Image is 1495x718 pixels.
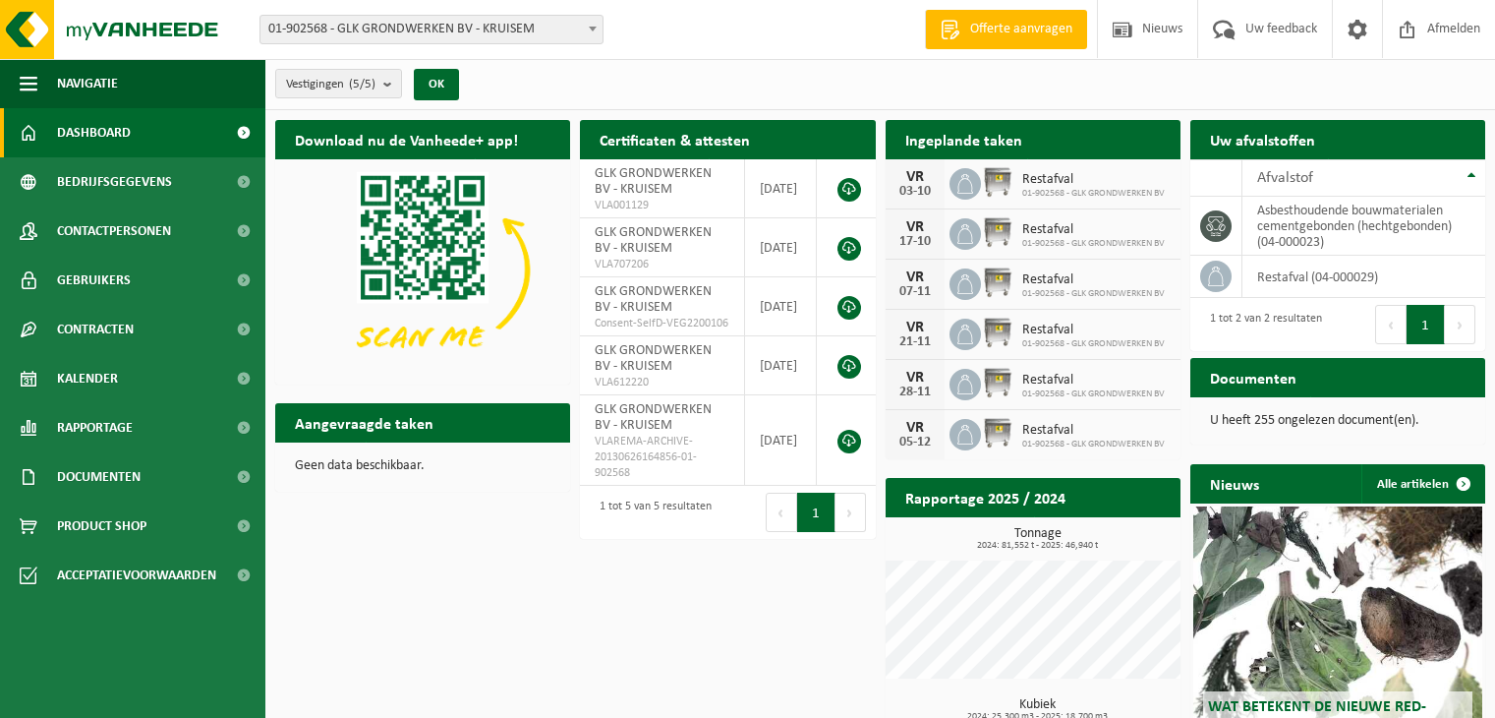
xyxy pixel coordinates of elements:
[580,120,770,158] h2: Certificaten & attesten
[1022,373,1165,389] span: Restafval
[835,493,866,532] button: Next
[595,198,729,213] span: VLA001129
[895,219,935,235] div: VR
[895,269,935,285] div: VR
[1022,323,1165,338] span: Restafval
[981,416,1014,449] img: WB-1100-GAL-GY-02
[895,541,1180,551] span: 2024: 81,552 t - 2025: 46,940 t
[1190,464,1279,503] h2: Nieuws
[1022,222,1165,238] span: Restafval
[895,335,935,349] div: 21-11
[925,10,1087,49] a: Offerte aanvragen
[349,78,375,90] count: (5/5)
[595,343,712,374] span: GLK GRONDWERKEN BV - KRUISEM
[286,70,375,99] span: Vestigingen
[590,491,712,534] div: 1 tot 5 van 5 resultaten
[275,69,402,98] button: Vestigingen(5/5)
[57,305,134,354] span: Contracten
[895,169,935,185] div: VR
[745,159,817,218] td: [DATE]
[595,257,729,272] span: VLA707206
[1022,338,1165,350] span: 01-902568 - GLK GRONDWERKEN BV
[895,320,935,335] div: VR
[595,284,712,315] span: GLK GRONDWERKEN BV - KRUISEM
[595,166,712,197] span: GLK GRONDWERKEN BV - KRUISEM
[895,285,935,299] div: 07-11
[1022,172,1165,188] span: Restafval
[895,235,935,249] div: 17-10
[1242,197,1485,256] td: asbesthoudende bouwmaterialen cementgebonden (hechtgebonden) (04-000023)
[895,436,935,449] div: 05-12
[1022,423,1165,439] span: Restafval
[414,69,459,100] button: OK
[275,120,538,158] h2: Download nu de Vanheede+ app!
[57,59,118,108] span: Navigatie
[275,159,570,381] img: Download de VHEPlus App
[259,15,604,44] span: 01-902568 - GLK GRONDWERKEN BV - KRUISEM
[1200,303,1322,346] div: 1 tot 2 van 2 resultaten
[1034,516,1179,556] a: Bekijk rapportage
[965,20,1077,39] span: Offerte aanvragen
[57,403,133,452] span: Rapportage
[895,185,935,199] div: 03-10
[1022,439,1165,450] span: 01-902568 - GLK GRONDWERKEN BV
[595,434,729,481] span: VLAREMA-ARCHIVE-20130626164856-01-902568
[981,316,1014,349] img: WB-1100-GAL-GY-02
[745,218,817,277] td: [DATE]
[1022,238,1165,250] span: 01-902568 - GLK GRONDWERKEN BV
[1022,272,1165,288] span: Restafval
[895,386,935,399] div: 28-11
[57,256,131,305] span: Gebruikers
[1257,170,1313,186] span: Afvalstof
[1022,288,1165,300] span: 01-902568 - GLK GRONDWERKEN BV
[57,502,146,551] span: Product Shop
[595,316,729,331] span: Consent-SelfD-VEG2200106
[57,551,216,600] span: Acceptatievoorwaarden
[981,266,1014,299] img: WB-1100-GAL-GY-02
[981,366,1014,399] img: WB-1100-GAL-GY-02
[745,336,817,395] td: [DATE]
[1190,358,1316,396] h2: Documenten
[895,420,935,436] div: VR
[1375,305,1407,344] button: Previous
[57,157,172,207] span: Bedrijfsgegevens
[1445,305,1475,344] button: Next
[895,370,935,386] div: VR
[1407,305,1445,344] button: 1
[57,354,118,403] span: Kalender
[57,108,131,157] span: Dashboard
[745,277,817,336] td: [DATE]
[1022,188,1165,200] span: 01-902568 - GLK GRONDWERKEN BV
[981,215,1014,249] img: WB-1100-GAL-GY-02
[275,403,453,442] h2: Aangevraagde taken
[295,459,550,473] p: Geen data beschikbaar.
[981,165,1014,199] img: WB-1100-GAL-GY-02
[1022,389,1165,400] span: 01-902568 - GLK GRONDWERKEN BV
[260,16,603,43] span: 01-902568 - GLK GRONDWERKEN BV - KRUISEM
[766,493,797,532] button: Previous
[57,452,141,502] span: Documenten
[745,395,817,486] td: [DATE]
[1242,256,1485,298] td: restafval (04-000029)
[57,207,171,256] span: Contactpersonen
[1210,414,1466,428] p: U heeft 255 ongelezen document(en).
[797,493,835,532] button: 1
[1190,120,1335,158] h2: Uw afvalstoffen
[886,120,1042,158] h2: Ingeplande taken
[595,225,712,256] span: GLK GRONDWERKEN BV - KRUISEM
[886,478,1085,516] h2: Rapportage 2025 / 2024
[895,527,1180,551] h3: Tonnage
[595,402,712,433] span: GLK GRONDWERKEN BV - KRUISEM
[1361,464,1483,504] a: Alle artikelen
[595,375,729,390] span: VLA612220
